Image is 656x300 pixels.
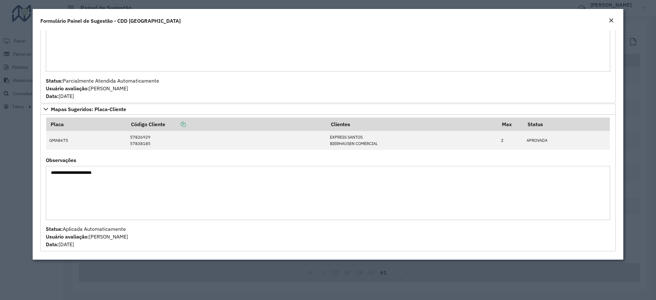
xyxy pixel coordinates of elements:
a: Mapas Sugeridos: Placa-Cliente [40,104,615,115]
td: 2 [498,131,523,150]
a: Copiar [165,121,186,127]
h4: Formulário Painel de Sugestão - CDD [GEOGRAPHIC_DATA] [40,17,181,25]
span: Aplicada Automaticamente [PERSON_NAME] [DATE] [46,226,128,247]
th: Max [498,118,523,131]
span: Mapas Sugeridos: Placa-Cliente [51,107,126,112]
strong: Usuário avaliação: [46,85,89,92]
th: Clientes [326,118,497,131]
div: Mapas Sugeridos: Placa-Cliente [40,115,615,251]
strong: Usuário avaliação: [46,233,89,240]
td: APROVADA [523,131,610,150]
td: EXPRESS SANTOS BIERHAUSEN COMERCIAL [326,131,497,150]
button: Close [607,17,616,25]
em: Fechar [609,18,614,23]
td: GMA8675 [46,131,127,150]
th: Placa [46,118,127,131]
td: 57826929 57838185 [127,131,326,150]
strong: Data: [46,241,59,247]
strong: Status: [46,226,63,232]
span: Parcialmente Atendida Automaticamente [PERSON_NAME] [DATE] [46,77,159,99]
th: Status [523,118,610,131]
strong: Data: [46,93,59,99]
label: Observações [46,156,76,164]
strong: Status: [46,77,63,84]
th: Código Cliente [127,118,326,131]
